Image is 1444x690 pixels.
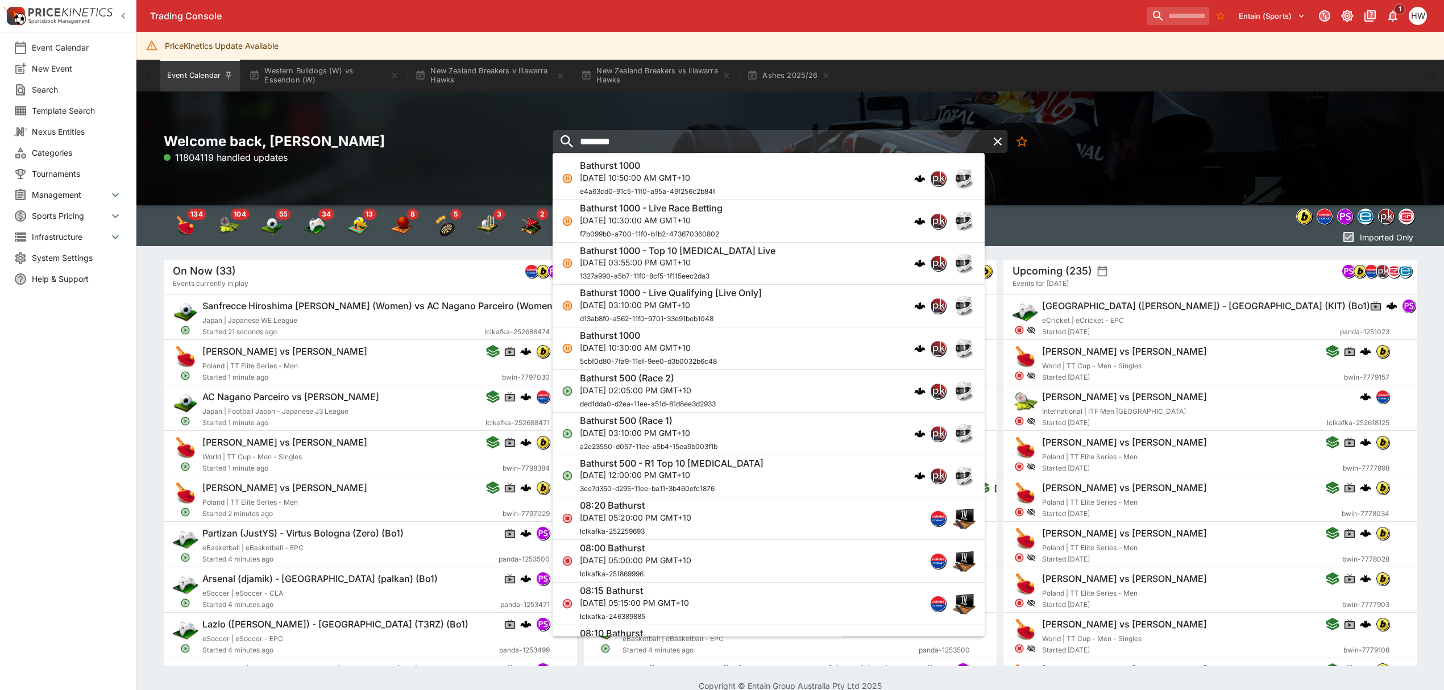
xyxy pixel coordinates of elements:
span: e4a63cd0-91c5-11f0-a95a-49f256c2b84f [580,187,715,196]
img: logo-cerberus.svg [914,428,926,439]
img: pricekinetics.png [1379,209,1393,224]
h5: On Now (33) [173,264,236,277]
img: soccer.png [173,299,198,324]
img: motorracing.png [953,337,976,360]
img: logo-cerberus.svg [1360,527,1372,539]
div: pandascore [1402,299,1416,313]
span: bwin-7779108 [1344,645,1390,656]
span: Started [DATE] [1042,417,1327,429]
div: pricekinetics [930,256,946,272]
img: bwin.png [537,265,549,277]
img: logo-cerberus.svg [520,664,532,675]
img: tennis [217,214,240,237]
div: lclkafka [536,390,550,404]
div: Harrison Walker [1409,7,1427,25]
div: Darts [433,214,456,237]
img: motorracing.png [953,422,976,445]
span: bwin-7778028 [1343,554,1390,565]
div: pricekinetics [930,171,946,186]
span: 8 [407,209,418,220]
svg: Suspended [562,343,573,354]
div: cerberus [914,258,926,269]
span: eCricket | eCricket - EPC [1042,316,1124,325]
img: specials.png [953,592,976,615]
img: lclkafka.png [931,512,945,526]
div: sportsradar [1399,209,1414,225]
span: panda-1253499 [499,645,550,656]
img: PriceKinetics Logo [3,5,26,27]
div: pricekinetics [930,340,946,356]
div: pandascore [547,264,561,278]
p: [DATE] 03:10:00 PM GMT+10 [580,300,762,311]
img: bwin.png [979,265,991,277]
h6: Bathurst 1000 - Top 10 [MEDICAL_DATA] Live [580,245,775,257]
span: Sports Pricing [32,210,109,222]
img: logo-cerberus.svg [520,391,532,402]
img: pandascore.png [537,663,549,676]
img: bwin.png [1377,436,1389,448]
div: cerberus [914,385,926,397]
img: table_tennis.png [1013,526,1038,551]
img: logo-cerberus.svg [1360,573,1372,584]
span: Started 21 seconds ago [202,326,484,338]
div: pandascore [1342,264,1355,278]
h6: [PERSON_NAME] vs [PERSON_NAME] [202,482,367,494]
img: bwin.png [1377,663,1389,676]
div: cerberus [914,428,926,439]
span: New Event [32,63,122,74]
div: cerberus [1360,346,1372,357]
h6: Bathurst 1000 [580,330,640,342]
svg: Suspended [562,258,573,269]
h6: Lazio ([PERSON_NAME]) - [GEOGRAPHIC_DATA] (T3RZ) (Bo1) [623,664,889,676]
h6: AC Nagano Parceiro vs [PERSON_NAME] [202,391,379,403]
div: cerberus [914,301,926,312]
img: lclkafka.png [1377,390,1389,403]
img: logo-cerberus.svg [914,471,926,482]
div: Soccer [260,214,283,237]
div: cerberus [520,346,532,357]
img: lclkafka.png [931,596,945,611]
svg: Closed [1015,371,1025,381]
img: bwin.png [1377,527,1389,539]
h6: Arsenal (djamik) - [GEOGRAPHIC_DATA] (palkan) (Bo1) [202,573,438,585]
span: 1 [1394,3,1406,15]
span: panda-1253500 [919,645,970,656]
div: Table Tennis [174,214,197,237]
img: volleyball [347,214,370,237]
p: [DATE] 03:55:00 PM GMT+10 [580,257,775,269]
img: darts [433,214,456,237]
img: motorracing.png [953,380,976,402]
div: sportsradar [1387,264,1401,278]
img: logo-cerberus.svg [520,437,532,448]
svg: Closed [1015,325,1025,335]
div: lclkafka [1364,264,1378,278]
img: logo-cerberus.svg [1360,437,1372,448]
img: lclkafka.png [931,554,945,568]
img: esports.png [593,617,618,642]
span: 104 [230,209,249,220]
span: bwin-7779157 [1345,372,1390,383]
span: Tournaments [32,168,122,180]
button: Select Tenant [1232,7,1312,25]
div: bwin [536,264,550,278]
span: System Settings [32,252,122,264]
h6: [PERSON_NAME] vs [PERSON_NAME] [1042,391,1207,403]
span: Event Calendar [32,41,122,53]
div: Esports [304,214,326,237]
button: Harrison Walker [1405,3,1430,28]
img: lclkafka.png [1317,209,1332,224]
h6: [PERSON_NAME] vs [PERSON_NAME] [1042,664,1207,676]
button: Imported Only [1338,228,1417,246]
p: [DATE] 02:05:00 PM GMT+10 [580,384,716,396]
span: 5 [450,209,462,220]
div: pandascore [1337,209,1353,225]
span: Events for [DATE] [1013,278,1069,289]
p: 11804119 handled updates [164,151,288,164]
div: pricekinetics [930,298,946,314]
img: motorracing.png [953,295,976,318]
img: Sportsbook Management [28,19,90,24]
p: [DATE] 10:30:00 AM GMT+10 [580,214,723,226]
img: logo-cerberus.svg [1386,300,1397,311]
button: Toggle light/dark mode [1337,6,1358,26]
h6: [PERSON_NAME] vs [PERSON_NAME] [1042,437,1207,448]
